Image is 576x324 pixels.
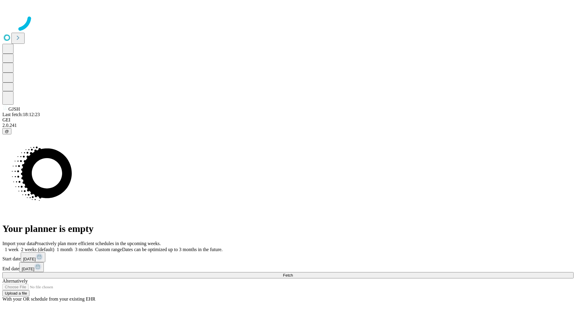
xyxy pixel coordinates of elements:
[8,106,20,112] span: GJSH
[75,247,93,252] span: 3 months
[23,257,36,261] span: [DATE]
[2,290,29,296] button: Upload a file
[19,262,44,272] button: [DATE]
[2,296,95,301] span: With your OR schedule from your existing EHR
[95,247,122,252] span: Custom range
[22,267,34,271] span: [DATE]
[57,247,73,252] span: 1 month
[21,252,45,262] button: [DATE]
[2,278,28,283] span: Alternatively
[2,112,40,117] span: Last fetch: 18:12:23
[2,128,11,134] button: @
[2,123,574,128] div: 2.0.241
[2,272,574,278] button: Fetch
[5,247,19,252] span: 1 week
[35,241,161,246] span: Proactively plan more efficient schedules in the upcoming weeks.
[2,223,574,234] h1: Your planner is empty
[283,273,293,277] span: Fetch
[2,262,574,272] div: End date
[5,129,9,133] span: @
[2,252,574,262] div: Start date
[122,247,223,252] span: Dates can be optimized up to 3 months in the future.
[2,241,35,246] span: Import your data
[2,117,574,123] div: GEI
[21,247,54,252] span: 2 weeks (default)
